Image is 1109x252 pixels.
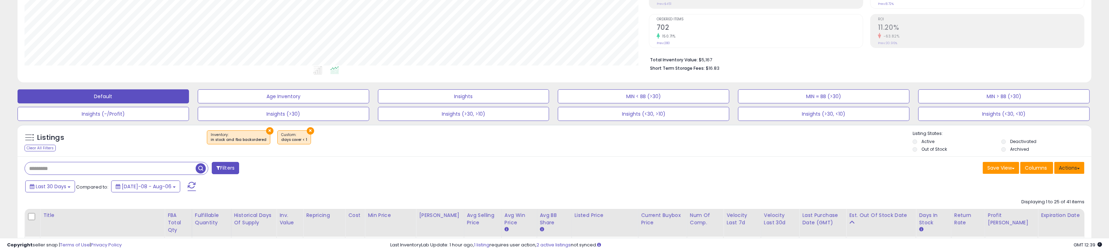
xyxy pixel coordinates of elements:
button: Last 30 Days [25,181,75,192]
button: Insights (>30, <10) [738,107,909,121]
div: Fulfillable Quantity [195,212,228,226]
span: $16.83 [706,65,719,71]
div: Min Price [368,212,413,219]
h5: Listings [37,133,64,143]
div: Num of Comp. [690,212,721,226]
button: Filters [212,162,239,174]
div: Velocity Last 7d [726,212,758,226]
small: Avg BB Share. [540,226,544,233]
small: Prev: 8.72% [878,2,894,6]
button: Columns [1020,162,1053,174]
strong: Copyright [7,241,33,248]
button: Insights (>30) [198,107,369,121]
div: Last Purchase Date (GMT) [802,212,843,226]
span: [DATE]-08 - Aug-06 [122,183,171,190]
div: Current Buybox Price [641,212,684,226]
a: 2 active listings [536,241,571,248]
button: Insights [378,89,549,103]
div: in stock and fba backordered [211,137,266,142]
button: × [307,127,314,135]
p: Listing States: [913,130,1091,137]
div: [PERSON_NAME] [419,212,461,219]
div: Clear All Filters [25,145,56,151]
div: Expiration date [1041,212,1081,219]
button: Save View [983,162,1019,174]
div: Listed Price [575,212,635,219]
button: MIN = BB (>30) [738,89,909,103]
span: 2025-09-6 12:39 GMT [1074,241,1102,248]
label: Active [922,138,935,144]
div: Days In Stock [919,212,948,226]
div: Historical Days Of Supply [234,212,274,226]
small: Avg Win Price. [505,226,509,233]
span: Columns [1025,164,1047,171]
button: Age Inventory [198,89,369,103]
small: Days In Stock. [919,226,923,233]
h2: 11.20% [878,23,1084,33]
button: Insights (<30, >10) [558,107,729,121]
button: Actions [1054,162,1084,174]
a: 1 listing [474,241,489,248]
div: Est. Out Of Stock Date [849,212,913,219]
button: Insights (>30, >10) [378,107,549,121]
small: 150.71% [660,34,676,39]
div: days cover < 1 [281,137,307,142]
span: Compared to: [76,184,108,190]
span: Custom: [281,132,307,143]
b: Short Term Storage Fees: [650,65,705,71]
div: Avg BB Share [540,212,569,226]
div: Repricing [306,212,342,219]
div: Profit [PERSON_NAME] [988,212,1035,226]
div: Inv. value [279,212,300,226]
span: ROI [878,18,1084,21]
div: Avg Win Price [505,212,534,226]
span: Ordered Items [657,18,863,21]
div: Title [43,212,162,219]
small: -63.82% [881,34,900,39]
label: Deactivated [1010,138,1036,144]
a: Terms of Use [60,241,90,248]
span: Last 30 Days [36,183,66,190]
div: seller snap | | [7,242,122,248]
div: Avg Selling Price [467,212,499,226]
b: Total Inventory Value: [650,57,698,63]
div: Return Rate [954,212,982,226]
div: Last InventoryLab Update: 1 hour ago, requires user action, not synced. [390,242,1102,248]
label: Archived [1010,146,1029,152]
div: Displaying 1 to 25 of 41 items [1021,199,1084,205]
h2: 702 [657,23,863,33]
div: Cost [348,212,362,219]
label: Out of Stock [922,146,947,152]
a: Privacy Policy [91,241,122,248]
button: Insights (-/Profit) [18,107,189,121]
th: CSV column name: cust_attr_1_Expiration date [1038,209,1084,237]
div: FBA Total Qty [168,212,189,234]
button: Default [18,89,189,103]
small: Prev: $451 [657,2,671,6]
button: × [266,127,273,135]
button: MIN > BB (>30) [918,89,1090,103]
small: Prev: 30.96% [878,41,897,45]
span: Inventory : [211,132,266,143]
small: Prev: 280 [657,41,670,45]
li: $5,167 [650,55,1079,63]
button: [DATE]-08 - Aug-06 [111,181,180,192]
div: Velocity Last 30d [764,212,797,226]
button: MIN < BB (>30) [558,89,729,103]
button: Insights (<30, <10) [918,107,1090,121]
